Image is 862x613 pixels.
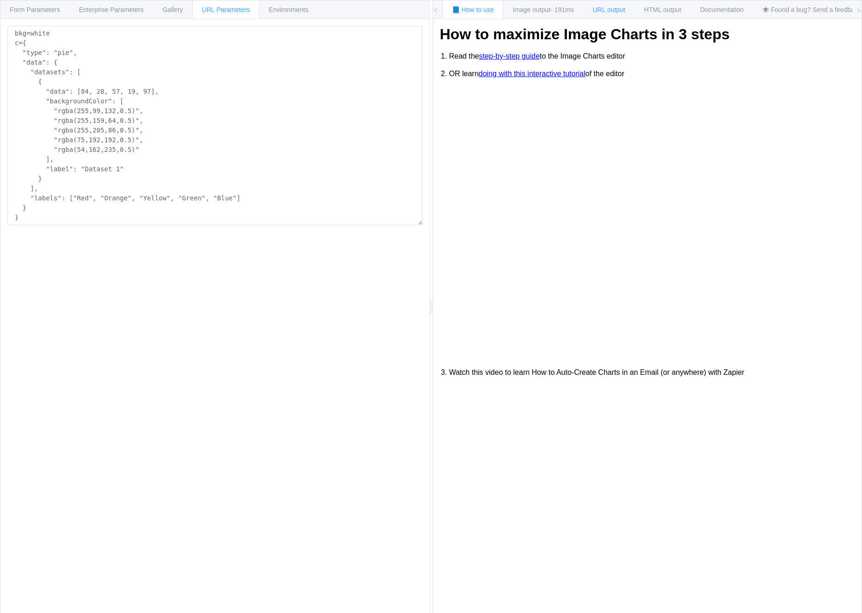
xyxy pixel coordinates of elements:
[512,6,573,13] span: Image output
[449,48,855,65] li: Read the to the Image Charts editor
[163,6,183,13] span: Gallery
[593,6,625,13] span: URL output
[202,6,250,13] span: URL Parameters
[700,6,743,13] span: Documentation
[10,6,60,13] span: Form Parameters
[479,70,585,78] a: doing with this interactive tutorial
[550,6,574,13] span: - 191ms
[449,65,855,83] li: OR learn of the editor
[479,52,540,60] a: step-by-step guide
[644,6,681,13] span: HTML output
[449,364,855,381] li: Watch this video to learn How to Auto-Create Charts in an Email (or anywhere) with Zapier
[440,26,855,43] h1: How to maximize Image Charts in 3 steps
[79,6,144,13] span: Enterprise Parameters
[452,6,494,13] span: 📘 How to use
[269,6,308,13] span: Environments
